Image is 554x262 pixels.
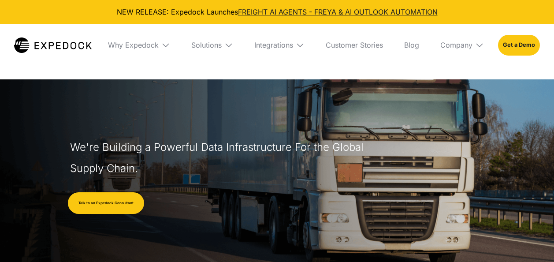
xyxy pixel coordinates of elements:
a: Get a Demo [498,35,540,55]
div: Why Expedock [101,24,177,66]
div: 聊天小组件 [510,220,554,262]
a: Customer Stories [319,24,390,66]
div: Company [440,41,472,49]
div: Why Expedock [108,41,159,49]
div: Integrations [254,41,293,49]
div: Integrations [247,24,312,66]
a: FREIGHT AI AGENTS - FREYA & AI OUTLOOK AUTOMATION [238,7,438,16]
a: Blog [397,24,426,66]
iframe: Chat Widget [510,220,554,262]
div: Company [433,24,491,66]
h1: We're Building a Powerful Data Infrastructure For the Global Supply Chain. [70,137,368,179]
div: Solutions [184,24,240,66]
div: NEW RELEASE: Expedock Launches [7,7,547,17]
div: Solutions [191,41,222,49]
a: Talk to an Expedock Consultant [68,192,144,214]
